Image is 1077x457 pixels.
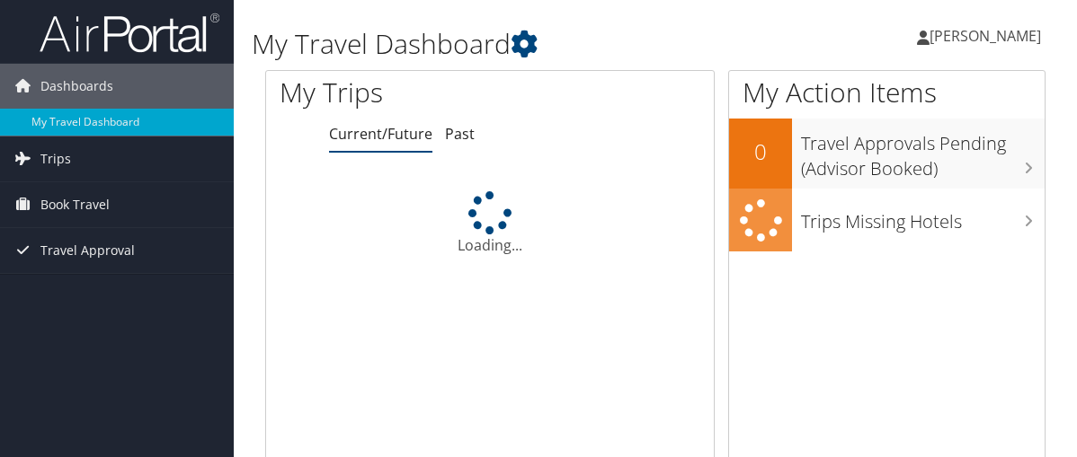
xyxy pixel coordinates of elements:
span: [PERSON_NAME] [930,26,1041,46]
h2: 0 [729,136,792,167]
span: Trips [40,136,71,181]
a: Past [445,124,475,144]
h3: Trips Missing Hotels [801,200,1045,234]
h1: My Travel Dashboard [252,25,790,63]
h3: Travel Approvals Pending (Advisor Booked) [801,122,1045,181]
a: [PERSON_NAME] [917,9,1059,63]
a: 0Travel Approvals Pending (Advisor Booked) [729,119,1045,188]
a: Current/Future [329,124,432,144]
a: Trips Missing Hotels [729,189,1045,252]
div: Loading... [266,191,714,256]
span: Travel Approval [40,228,135,273]
span: Dashboards [40,64,113,109]
span: Book Travel [40,182,110,227]
h1: My Trips [280,74,514,111]
img: airportal-logo.png [40,12,219,54]
h1: My Action Items [729,74,1045,111]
